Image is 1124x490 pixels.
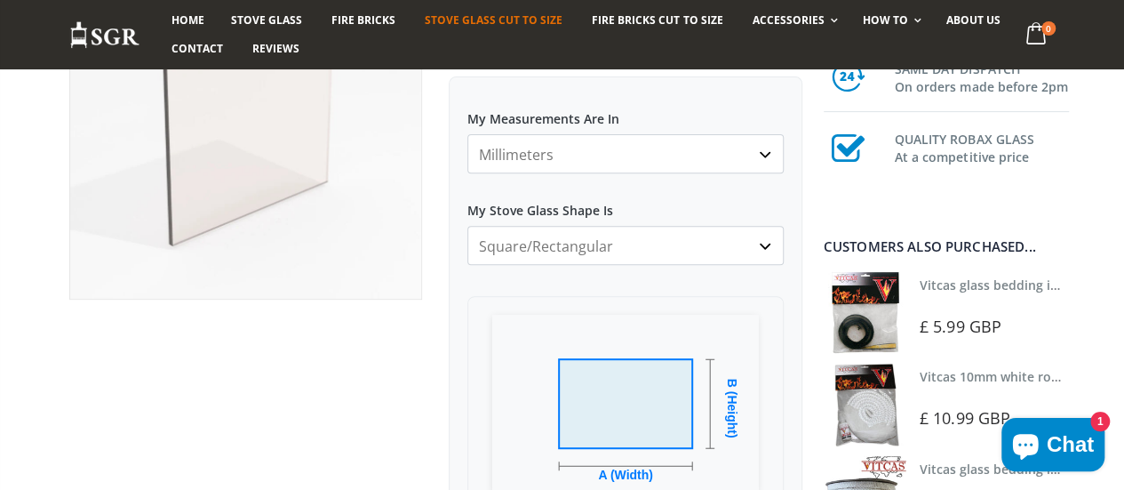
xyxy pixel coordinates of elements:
[231,12,302,28] span: Stove Glass
[331,12,395,28] span: Fire Bricks
[933,6,1014,35] a: About us
[920,407,1010,429] span: £ 10.99 GBP
[252,41,299,56] span: Reviews
[895,57,1069,96] h3: SAME DAY DISPATCH On orders made before 2pm
[318,6,409,35] a: Fire Bricks
[592,12,722,28] span: Fire Bricks Cut To Size
[411,6,576,35] a: Stove Glass Cut To Size
[158,6,218,35] a: Home
[1018,18,1055,52] a: 0
[467,187,784,219] label: My Stove Glass Shape Is
[849,6,930,35] a: How To
[738,6,846,35] a: Accessories
[824,363,906,446] img: Vitcas white rope, glue and gloves kit 10mm
[824,240,1069,253] div: Customers also purchased...
[946,12,1000,28] span: About us
[425,12,562,28] span: Stove Glass Cut To Size
[996,418,1110,476] inbox-online-store-chat: Shopify online store chat
[171,12,204,28] span: Home
[895,127,1069,166] h3: QUALITY ROBAX GLASS At a competitive price
[824,271,906,354] img: Vitcas stove glass bedding in tape
[578,6,736,35] a: Fire Bricks Cut To Size
[218,6,315,35] a: Stove Glass
[920,316,1001,337] span: £ 5.99 GBP
[239,35,313,63] a: Reviews
[69,20,140,50] img: Stove Glass Replacement
[171,41,223,56] span: Contact
[1041,21,1056,36] span: 0
[863,12,908,28] span: How To
[752,12,824,28] span: Accessories
[467,95,784,127] label: My Measurements Are In
[158,35,236,63] a: Contact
